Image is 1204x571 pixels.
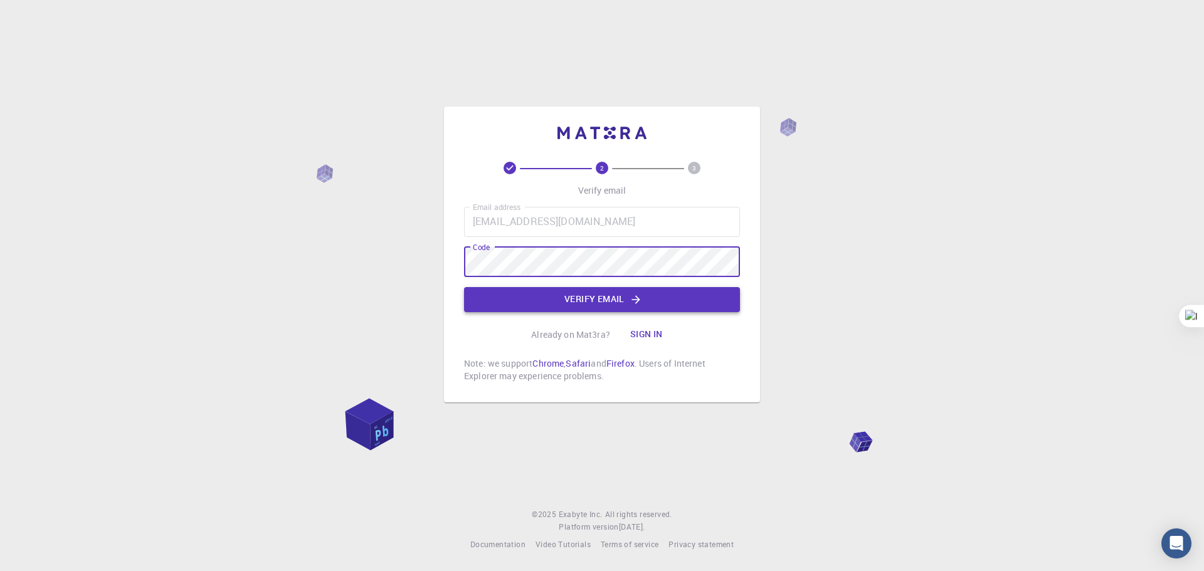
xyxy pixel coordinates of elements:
[470,538,525,551] a: Documentation
[559,508,603,521] a: Exabyte Inc.
[619,521,645,532] span: [DATE] .
[536,539,591,549] span: Video Tutorials
[531,328,610,341] p: Already on Mat3ra?
[668,539,734,549] span: Privacy statement
[464,287,740,312] button: Verify email
[601,538,658,551] a: Terms of service
[473,202,520,212] label: Email address
[1161,528,1191,558] div: Open Intercom Messenger
[601,539,658,549] span: Terms of service
[605,508,672,521] span: All rights reserved.
[606,357,635,369] a: Firefox
[600,164,604,172] text: 2
[692,164,696,172] text: 3
[470,539,525,549] span: Documentation
[532,357,564,369] a: Chrome
[559,509,603,519] span: Exabyte Inc.
[473,242,490,253] label: Code
[532,508,558,521] span: © 2025
[536,538,591,551] a: Video Tutorials
[620,322,673,347] button: Sign in
[566,357,591,369] a: Safari
[668,538,734,551] a: Privacy statement
[619,521,645,533] a: [DATE].
[464,357,740,382] p: Note: we support , and . Users of Internet Explorer may experience problems.
[559,521,618,533] span: Platform version
[578,184,626,197] p: Verify email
